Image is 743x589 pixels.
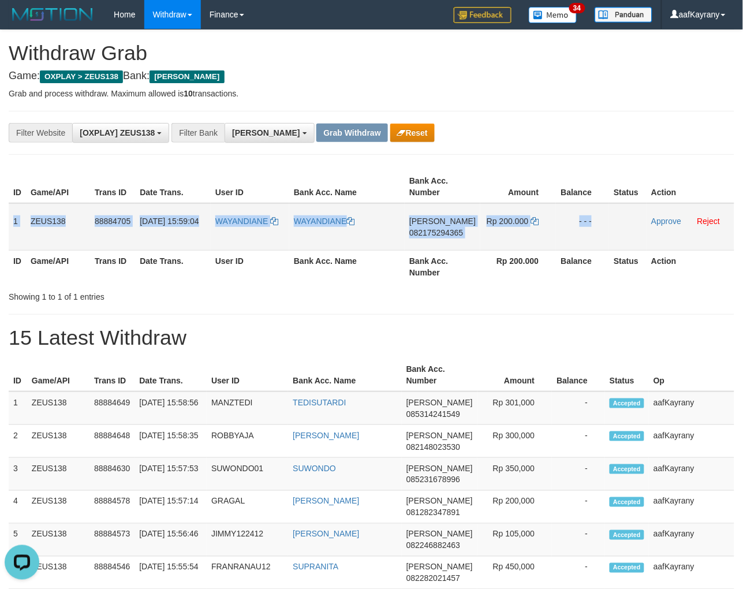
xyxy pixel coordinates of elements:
[211,250,289,283] th: User ID
[89,425,135,458] td: 88884648
[27,491,89,524] td: ZEUS138
[406,464,473,473] span: [PERSON_NAME]
[27,458,89,491] td: ZEUS138
[9,6,96,23] img: MOTION_logo.png
[9,491,27,524] td: 4
[9,392,27,425] td: 1
[184,89,193,98] strong: 10
[9,170,26,203] th: ID
[477,458,552,491] td: Rp 350,000
[605,359,649,392] th: Status
[649,458,734,491] td: aafKayrany
[556,250,609,283] th: Balance
[225,123,314,143] button: [PERSON_NAME]
[552,524,605,557] td: -
[316,124,387,142] button: Grab Withdraw
[409,217,476,226] span: [PERSON_NAME]
[477,491,552,524] td: Rp 200,000
[610,530,644,540] span: Accepted
[9,425,27,458] td: 2
[609,250,647,283] th: Status
[9,326,734,349] h1: 15 Latest Withdraw
[610,464,644,474] span: Accepted
[406,431,473,440] span: [PERSON_NAME]
[406,398,473,407] span: [PERSON_NAME]
[135,491,207,524] td: [DATE] 15:57:14
[406,541,460,550] span: Copy 082246882463 to clipboard
[211,170,289,203] th: User ID
[409,228,463,237] span: Copy 082175294365 to clipboard
[647,250,734,283] th: Action
[477,359,552,392] th: Amount
[90,170,135,203] th: Trans ID
[135,524,207,557] td: [DATE] 15:56:46
[135,170,211,203] th: Date Trans.
[27,425,89,458] td: ZEUS138
[207,524,288,557] td: JIMMY122412
[294,217,355,226] a: WAYANDIANE
[140,217,199,226] span: [DATE] 15:59:04
[552,359,605,392] th: Balance
[556,203,609,251] td: - - -
[9,123,72,143] div: Filter Website
[402,359,477,392] th: Bank Acc. Number
[552,458,605,491] td: -
[26,170,90,203] th: Game/API
[72,123,169,143] button: [OXPLAY] ZEUS138
[610,398,644,408] span: Accepted
[26,250,90,283] th: Game/API
[9,203,26,251] td: 1
[289,170,405,203] th: Bank Acc. Name
[9,42,734,65] h1: Withdraw Grab
[289,250,405,283] th: Bank Acc. Name
[80,128,155,137] span: [OXPLAY] ZEUS138
[477,524,552,557] td: Rp 105,000
[9,359,27,392] th: ID
[89,524,135,557] td: 88884573
[293,562,338,572] a: SUPRANITA
[27,524,89,557] td: ZEUS138
[207,425,288,458] td: ROBBYAJA
[90,250,135,283] th: Trans ID
[649,491,734,524] td: aafKayrany
[406,508,460,517] span: Copy 081282347891 to clipboard
[135,458,207,491] td: [DATE] 15:57:53
[480,170,556,203] th: Amount
[9,524,27,557] td: 5
[207,458,288,491] td: SUWONDO01
[215,217,278,226] a: WAYANDIANE
[135,392,207,425] td: [DATE] 15:58:56
[406,442,460,452] span: Copy 082148023530 to clipboard
[480,250,556,283] th: Rp 200.000
[293,497,359,506] a: [PERSON_NAME]
[531,217,539,226] a: Copy 200000 to clipboard
[552,392,605,425] td: -
[609,170,647,203] th: Status
[556,170,609,203] th: Balance
[150,70,224,83] span: [PERSON_NAME]
[405,170,480,203] th: Bank Acc. Number
[610,563,644,573] span: Accepted
[529,7,577,23] img: Button%20Memo.svg
[26,203,90,251] td: ZEUS138
[406,497,473,506] span: [PERSON_NAME]
[40,70,123,83] span: OXPLAY > ZEUS138
[406,475,460,484] span: Copy 085231678996 to clipboard
[649,425,734,458] td: aafKayrany
[207,491,288,524] td: GRAGAL
[647,170,734,203] th: Action
[649,524,734,557] td: aafKayrany
[406,574,460,583] span: Copy 082282021457 to clipboard
[89,392,135,425] td: 88884649
[232,128,300,137] span: [PERSON_NAME]
[215,217,268,226] span: WAYANDIANE
[9,70,734,82] h4: Game: Bank:
[89,491,135,524] td: 88884578
[9,458,27,491] td: 3
[135,425,207,458] td: [DATE] 15:58:35
[9,250,26,283] th: ID
[610,497,644,507] span: Accepted
[595,7,652,23] img: panduan.png
[477,425,552,458] td: Rp 300,000
[406,409,460,419] span: Copy 085314241549 to clipboard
